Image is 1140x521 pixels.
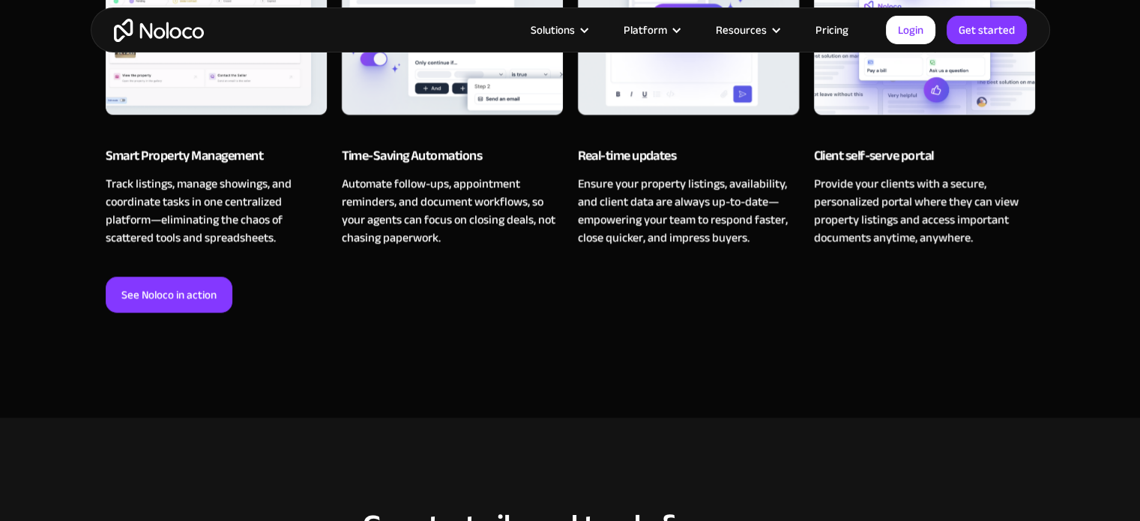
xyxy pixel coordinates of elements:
a: Get started [947,16,1027,44]
div: Platform [605,20,697,40]
div: Provide your clients with a secure, personalized portal where they can view property listings and... [814,175,1035,247]
div: Resources [716,20,767,40]
div: Smart Property Management [106,145,327,175]
a: See Noloco in action [106,277,232,313]
div: Track listings, manage showings, and coordinate tasks in one centralized platform—eliminating the... [106,175,327,247]
a: Pricing [797,20,867,40]
div: Resources [697,20,797,40]
div: Real-time updates [578,145,799,175]
a: home [114,19,204,42]
div: Solutions [512,20,605,40]
strong: See Noloco in action [121,285,217,304]
div: Client self-serve portal [814,145,1035,175]
a: Login [886,16,935,44]
div: Platform [624,20,667,40]
div: Solutions [531,20,575,40]
div: Ensure your property listings, availability, and client data are always up-to-date—empowering you... [578,175,799,247]
div: Automate follow-ups, appointment reminders, and document workflows, so your agents can focus on c... [342,175,563,247]
div: Time-Saving Automations [342,145,563,175]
